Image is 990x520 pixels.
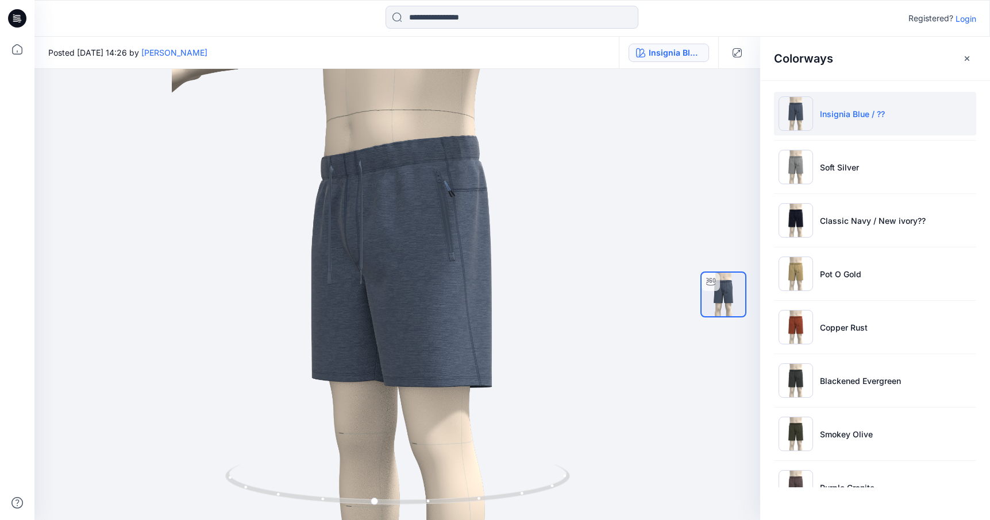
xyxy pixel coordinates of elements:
[774,52,833,65] h2: Colorways
[779,150,813,184] img: Soft Silver
[820,108,885,120] p: Insignia Blue / ??
[779,257,813,291] img: Pot O Gold
[820,161,859,173] p: Soft Silver
[629,44,709,62] button: Insignia Blue / ??
[649,46,702,59] div: Insignia Blue / ??
[779,203,813,238] img: Classic Navy / New ivory??
[779,310,813,344] img: Copper Rust
[141,48,207,57] a: [PERSON_NAME]
[820,428,873,440] p: Smokey Olive
[48,46,207,59] span: Posted [DATE] 14:26 by
[779,417,813,451] img: Smokey Olive
[820,268,861,280] p: Pot O Gold
[820,482,875,494] p: Purple Granite
[779,363,813,398] img: Blackened Evergreen
[702,273,745,316] img: turntable-25-09-2025-18:27:32
[956,13,976,25] p: Login
[908,11,953,25] p: Registered?
[820,375,901,387] p: Blackened Evergreen
[820,215,926,227] p: Classic Navy / New ivory??
[779,470,813,505] img: Purple Granite
[779,96,813,131] img: Insignia Blue / ??
[820,321,868,333] p: Copper Rust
